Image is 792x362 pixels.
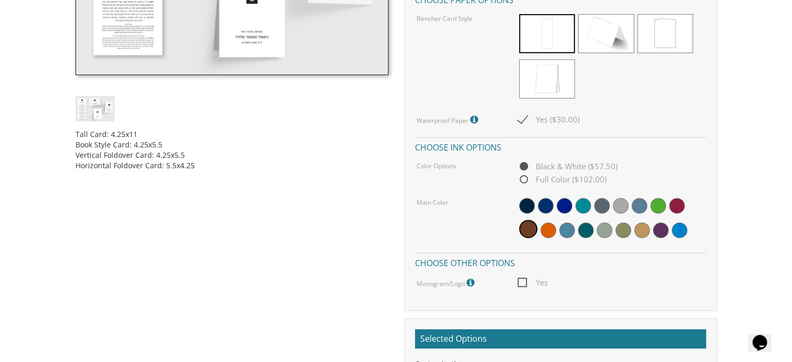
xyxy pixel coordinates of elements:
[748,320,782,352] iframe: chat widget
[415,253,706,271] h4: Choose other options
[518,276,548,289] span: Yes
[76,96,115,121] img: cbstyle10.jpg
[417,161,456,170] label: Color Options
[518,160,618,173] span: Black & White ($57.50)
[415,329,706,349] h2: Selected Options
[417,113,481,127] label: Waterproof Paper
[518,113,580,126] span: Yes ($30.00)
[417,276,477,290] label: Monogram/Logo
[76,121,388,171] div: Tall Card: 4.25x11 Book Style Card: 4.25x5.5 Vertical Foldover Card: 4.25x5.5 Horizontal Foldover...
[417,14,472,23] label: Bencher Card Style
[518,173,607,186] span: Full Color ($102.00)
[417,198,448,207] label: Main Color
[415,137,706,155] h4: Choose ink options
